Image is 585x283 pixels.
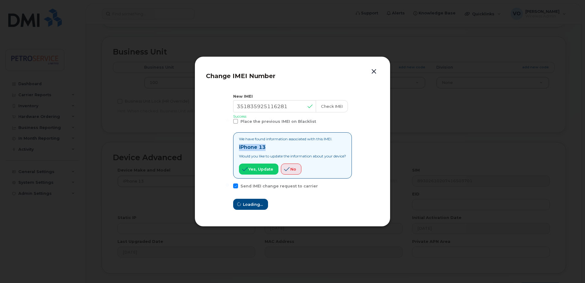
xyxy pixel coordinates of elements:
[290,166,296,172] span: No
[281,164,301,175] button: No
[206,72,275,80] span: Change IMEI Number
[248,166,273,172] span: Yes, update
[316,100,348,112] button: Check IMEI
[233,114,352,119] p: Success
[239,144,266,150] strong: iPhone 13
[226,183,229,187] input: Send IMEI change request to carrier
[240,119,316,124] span: Place the previous IMEI on Blacklist
[226,119,229,122] input: Place the previous IMEI on Blacklist
[239,164,278,175] button: Yes, update
[239,153,346,159] p: Would you like to update the information about your device?
[233,93,352,99] div: New IMEI
[240,184,318,188] span: Send IMEI change request to carrier
[239,136,346,141] p: We have found information associated with this IMEI.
